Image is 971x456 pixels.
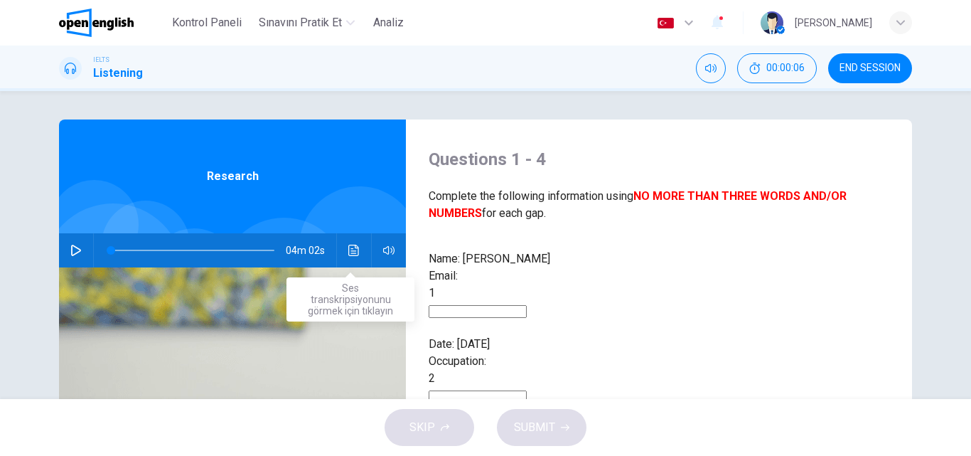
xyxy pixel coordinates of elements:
[696,53,726,83] div: Mute
[429,286,435,299] span: 1
[737,53,817,83] button: 00:00:06
[429,337,490,368] span: Date: [DATE] Occupation:
[286,277,414,322] div: Ses transkripsiyonunu görmek için tıklayın
[429,189,847,220] b: NO MORE THAN THREE WORDS AND/OR NUMBERS
[59,9,166,37] a: OpenEnglish logo
[253,10,360,36] button: Sınavını Pratik Et
[657,18,675,28] img: tr
[429,252,550,282] span: Name: [PERSON_NAME] Email:
[795,14,872,31] div: [PERSON_NAME]
[286,233,336,267] span: 04m 02s
[839,63,901,74] span: END SESSION
[761,11,783,34] img: Profile picture
[737,53,817,83] div: Hide
[93,55,109,65] span: IELTS
[429,148,889,171] h4: Questions 1 - 4
[766,63,805,74] span: 00:00:06
[259,14,342,31] span: Sınavını Pratik Et
[366,10,412,36] button: Analiz
[429,189,847,220] span: Complete the following information using for each gap.
[429,371,435,385] span: 2
[93,65,143,82] h1: Listening
[373,14,404,31] span: Analiz
[828,53,912,83] button: END SESSION
[59,9,134,37] img: OpenEnglish logo
[207,168,259,185] span: Research
[343,233,365,267] button: Ses transkripsiyonunu görmek için tıklayın
[172,14,242,31] span: Kontrol Paneli
[166,10,247,36] button: Kontrol Paneli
